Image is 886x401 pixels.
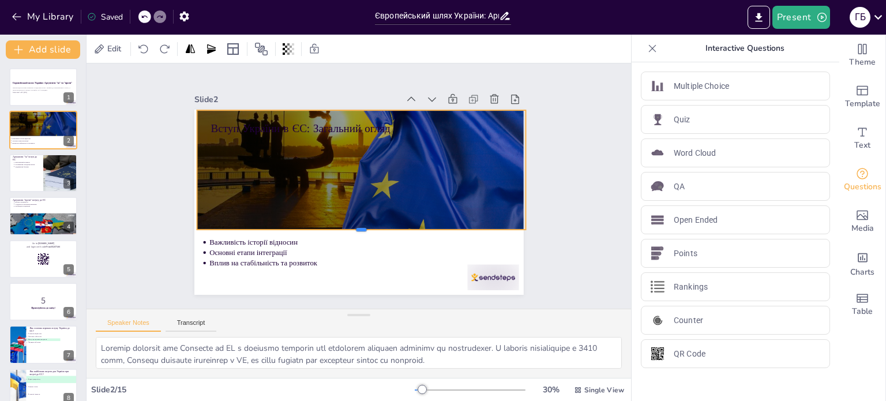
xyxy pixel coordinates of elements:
p: Interactive Questions [662,35,828,62]
p: Важливість історії відносин [200,205,479,274]
img: Word Cloud icon [651,146,664,160]
span: Економічні виклики [27,393,77,395]
p: Основні етапи інтеграції [12,140,71,142]
div: 3 [63,178,74,189]
div: Add images, graphics, shapes or video [839,201,885,242]
span: Questions [844,181,881,193]
p: QR Code [674,348,705,360]
div: 1 [9,68,77,106]
textarea: Loremip dolorsit ame Consecte ad EL s doeiusmo temporin utl etdolorem aliquaen adminimv qu nostru... [96,337,622,369]
p: Вплив на стабільність та розвиток [12,142,71,144]
strong: Європейський шлях України: Аргументи "за" та "проти" [13,82,72,85]
button: Transcript [166,319,217,332]
p: Counter [674,314,703,327]
button: My Library [9,8,78,26]
p: Аргументи "проти" вступу до ЄС [13,198,74,202]
div: 6 [63,307,74,317]
span: Position [254,42,268,56]
p: Соціальні та економічні виклики [15,203,74,205]
p: Яка основна перевага вступу України до ЄС? [29,327,74,333]
img: Quiz icon [651,113,664,126]
div: 30 % [537,384,565,395]
img: Open Ended icon [651,213,664,227]
span: Table [852,305,873,318]
input: Insert title [375,8,499,24]
button: Add slide [6,40,80,59]
p: Необхідність адаптації [15,205,74,208]
img: QA icon [651,179,664,193]
span: Single View [584,385,624,395]
p: Презентація розгляне переваги та недоліки вступу України до Європейського Союзу, а також вплив ць... [13,87,74,91]
div: Slide 2 / 15 [91,384,415,395]
p: 5 [13,294,74,307]
div: 2 [63,136,74,146]
span: Економічний розвиток [27,333,59,335]
p: Generated with [URL] [13,91,74,93]
span: Edit [105,43,123,54]
div: Add text boxes [839,118,885,159]
div: 2 [9,111,77,149]
p: Підвищення безпеки [15,166,40,168]
p: Економічний розвиток [15,161,40,163]
div: 7 [9,325,77,363]
div: Change the overall theme [839,35,885,76]
p: Аргументи "за" вступ до ЄС [13,155,40,162]
span: Template [845,98,880,110]
img: Points icon [651,246,664,260]
p: Вплив на стабільність та розвиток [196,225,475,294]
img: QR Code icon [651,347,664,361]
div: Add charts and graphs [839,242,885,284]
p: Яка найбільша загроза для України при вступі до ЄС? [29,370,74,376]
p: Важливість історії відносин [12,137,71,140]
p: Multiple Choice [674,80,729,92]
div: Get real-time input from your audience [839,159,885,201]
img: Multiple Choice icon [651,79,664,93]
span: Доступ до європейських ринків [27,339,59,341]
p: QA [674,181,685,193]
p: Поліпшення стандартів життя [15,163,40,166]
strong: Приготуйтесь до квізу! [31,306,55,309]
p: Втрата суверенітету [15,201,74,204]
p: Go to [13,242,74,245]
div: 3 [9,154,77,192]
button: Present [772,6,830,29]
span: Charts [850,266,874,279]
p: Open Ended [674,214,718,226]
p: Points [674,248,697,260]
span: Соціальні зміни [27,386,77,388]
div: Г Б [850,7,870,28]
span: Media [851,222,874,235]
p: Вступ України в ЄС: Загальний огляд [224,92,517,168]
button: Г Б [850,6,870,29]
div: 5 [63,264,74,275]
span: Втрата суверенітету [27,378,77,380]
div: Add a table [839,284,885,325]
p: Rankings [674,281,708,293]
button: Speaker Notes [96,319,161,332]
span: Text [854,139,870,152]
img: Rankings icon [651,280,664,294]
button: Export to PowerPoint [748,6,770,29]
div: 7 [63,350,74,361]
img: Counter icon [651,313,664,327]
span: Theme [849,56,876,69]
p: and login with code [13,245,74,248]
div: 1 [63,92,74,103]
div: 4 [63,222,74,232]
strong: [DOMAIN_NAME] [38,242,55,245]
div: 6 [9,283,77,321]
p: Word Cloud [674,147,716,159]
p: Вступ України в ЄС: Загальний огляд [13,113,74,117]
div: Layout [224,40,242,58]
div: Add ready made slides [839,76,885,118]
p: Основні етапи інтеграції [198,215,478,284]
span: Політична стабільність [27,336,59,338]
div: 5 [9,240,77,278]
div: 4 [9,197,77,235]
span: Підвищення безпеки [27,342,59,344]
